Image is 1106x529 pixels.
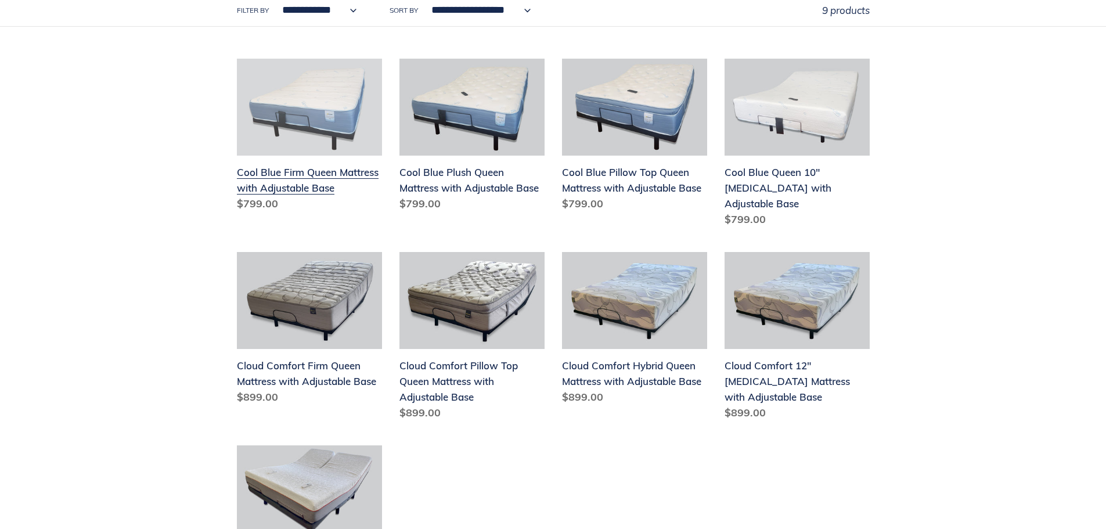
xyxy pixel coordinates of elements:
[237,5,269,16] label: Filter by
[725,59,870,232] a: Cool Blue Queen 10" Memory Foam with Adjustable Base
[390,5,418,16] label: Sort by
[725,252,870,425] a: Cloud Comfort 12" Memory Foam Mattress with Adjustable Base
[237,252,382,409] a: Cloud Comfort Firm Queen Mattress with Adjustable Base
[822,4,870,16] span: 9 products
[237,59,382,216] a: Cool Blue Firm Queen Mattress with Adjustable Base
[399,252,545,425] a: Cloud Comfort Pillow Top Queen Mattress with Adjustable Base
[562,59,707,216] a: Cool Blue Pillow Top Queen Mattress with Adjustable Base
[562,252,707,409] a: Cloud Comfort Hybrid Queen Mattress with Adjustable Base
[399,59,545,216] a: Cool Blue Plush Queen Mattress with Adjustable Base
